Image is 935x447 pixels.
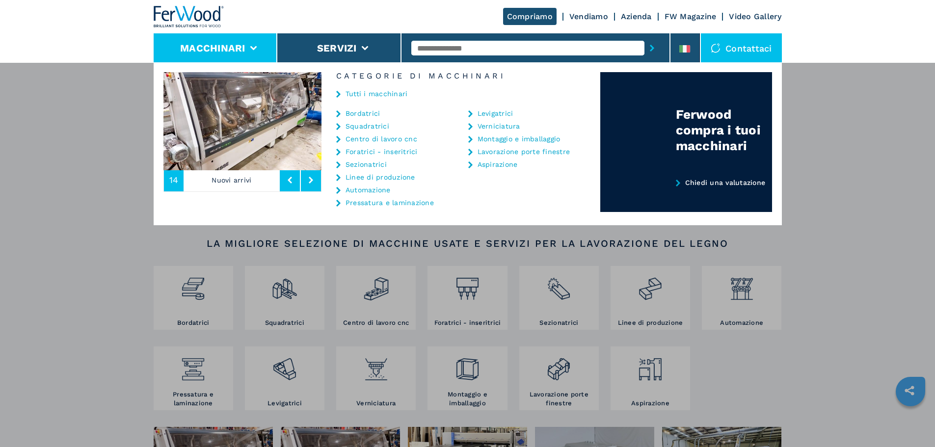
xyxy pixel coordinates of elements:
a: Montaggio e imballaggio [478,135,561,142]
a: Compriamo [503,8,557,25]
a: Bordatrici [346,110,380,117]
a: Chiedi una valutazione [600,179,772,212]
img: Contattaci [711,43,721,53]
p: Nuovi arrivi [184,169,280,191]
a: Video Gallery [729,12,781,21]
button: Servizi [317,42,357,54]
a: Squadratrici [346,123,389,130]
div: Contattaci [701,33,782,63]
a: Azienda [621,12,652,21]
button: Macchinari [180,42,245,54]
a: Lavorazione porte finestre [478,148,570,155]
a: Centro di lavoro cnc [346,135,417,142]
a: Linee di produzione [346,174,415,181]
img: Ferwood [154,6,224,27]
button: submit-button [644,37,660,59]
a: Automazione [346,186,391,193]
a: Tutti i macchinari [346,90,408,97]
div: Ferwood compra i tuoi macchinari [676,106,772,154]
h6: Categorie di Macchinari [321,72,600,80]
a: Pressatura e laminazione [346,199,434,206]
img: image [321,72,480,170]
span: 14 [169,176,179,184]
a: Sezionatrici [346,161,387,168]
a: Foratrici - inseritrici [346,148,418,155]
a: Vendiamo [569,12,608,21]
a: Verniciatura [478,123,520,130]
img: image [163,72,321,170]
a: FW Magazine [665,12,717,21]
a: Aspirazione [478,161,518,168]
a: Levigatrici [478,110,513,117]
